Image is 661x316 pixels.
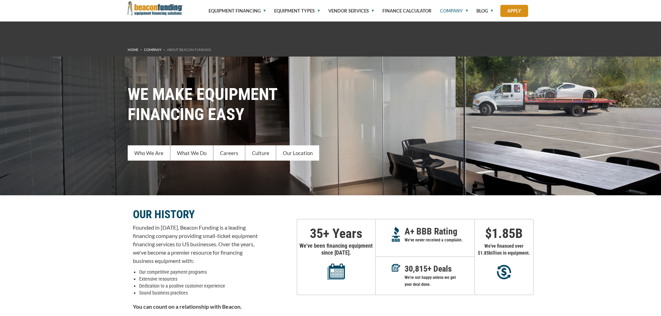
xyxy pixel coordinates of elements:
img: A+ Reputation BBB [392,227,400,242]
a: Our Location [276,145,319,161]
a: Apply [500,5,528,17]
img: Years in equipment financing [328,263,345,280]
a: Company [144,48,161,52]
a: Who We Are [128,145,170,161]
span: 1.85 [492,226,515,241]
h1: WE MAKE EQUIPMENT FINANCING EASY [128,84,534,125]
li: Extensive resources [139,275,258,282]
li: Dedication to a positive customer experience [139,282,258,289]
p: OUR HISTORY [133,210,258,219]
a: HOME [128,48,138,52]
a: Careers [213,145,245,161]
img: Beacon Funding Corporation [128,1,183,15]
img: Millions in equipment purchases [497,265,511,280]
p: We've never received a complaint. [405,237,474,244]
strong: You can count on a relationship with Beacon. [133,303,242,310]
p: + Deals [405,265,474,272]
p: Founded in [DATE], Beacon Funding is a leading financing company providing small-ticket equipment... [133,223,258,265]
span: About Beacon Funding [167,48,211,52]
p: We're not happy unless we get your deal done. [405,274,474,288]
p: We've financed over $ billion in equipment. [475,242,533,256]
p: + Years [297,230,375,237]
a: Culture [245,145,276,161]
img: Deals in Equipment Financing [392,264,400,272]
p: We've been financing equipment since [DATE]. [297,242,375,280]
p: A+ BBB Rating [405,228,474,235]
span: 35 [310,226,323,241]
li: Our competitive payment programs [139,268,258,275]
span: 30,815 [405,264,427,274]
a: What We Do [170,145,213,161]
li: Sound business practices [139,289,258,296]
a: Beacon Funding Corporation [128,5,183,11]
p: $ B [475,230,533,237]
span: 1.85 [480,250,489,256]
